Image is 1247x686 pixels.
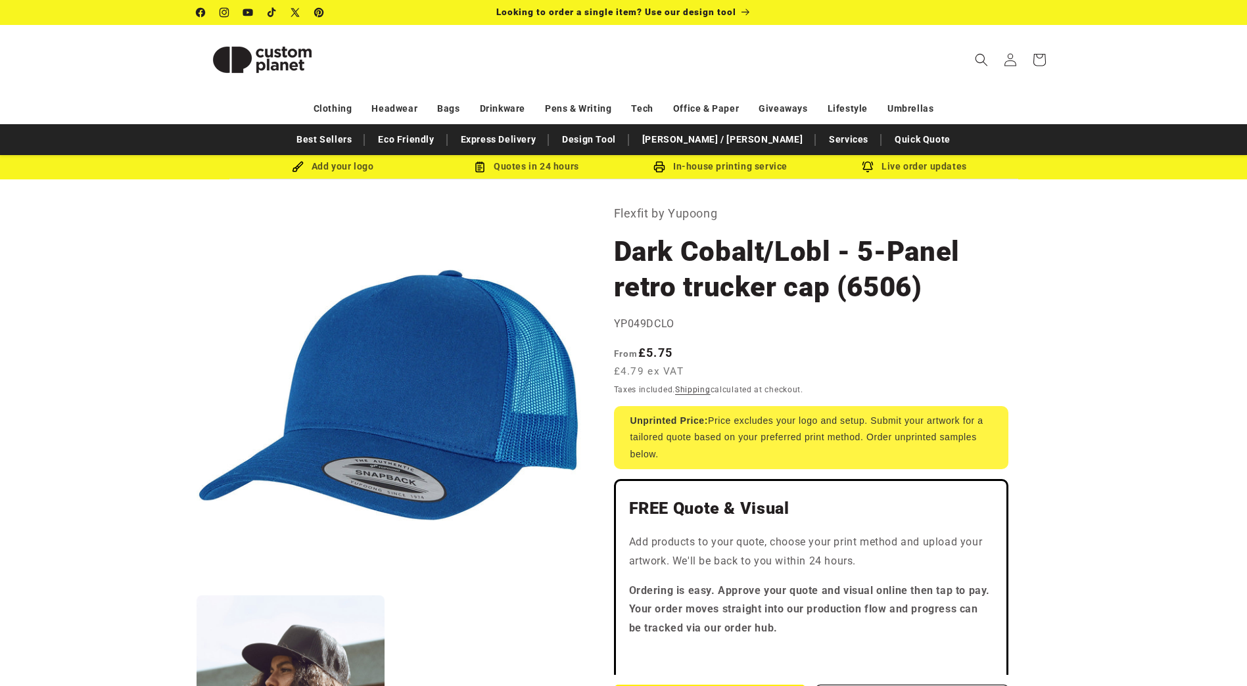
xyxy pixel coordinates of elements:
[371,97,417,120] a: Headwear
[862,161,874,173] img: Order updates
[474,161,486,173] img: Order Updates Icon
[614,383,1008,396] div: Taxes included. calculated at checkout.
[454,128,543,151] a: Express Delivery
[818,158,1012,175] div: Live order updates
[614,346,673,359] strong: £5.75
[629,498,993,519] h2: FREE Quote & Visual
[629,584,991,635] strong: Ordering is easy. Approve your quote and visual online then tap to pay. Your order moves straight...
[437,97,459,120] a: Bags
[1181,623,1247,686] iframe: Chat Widget
[614,234,1008,305] h1: Dark Cobalt/Lobl - 5-Panel retro trucker cap (6506)
[629,649,993,662] iframe: Customer reviews powered by Trustpilot
[555,128,623,151] a: Design Tool
[673,97,739,120] a: Office & Paper
[828,97,868,120] a: Lifestyle
[614,317,674,330] span: YP049DCLO
[290,128,358,151] a: Best Sellers
[759,97,807,120] a: Giveaways
[496,7,736,17] span: Looking to order a single item? Use our design tool
[614,406,1008,469] div: Price excludes your logo and setup. Submit your artwork for a tailored quote based on your prefer...
[614,348,638,359] span: From
[887,97,933,120] a: Umbrellas
[371,128,440,151] a: Eco Friendly
[236,158,430,175] div: Add your logo
[314,97,352,120] a: Clothing
[636,128,809,151] a: [PERSON_NAME] / [PERSON_NAME]
[675,385,711,394] a: Shipping
[630,415,709,426] strong: Unprinted Price:
[624,158,818,175] div: In-house printing service
[631,97,653,120] a: Tech
[545,97,611,120] a: Pens & Writing
[191,25,333,94] a: Custom Planet
[653,161,665,173] img: In-house printing
[888,128,957,151] a: Quick Quote
[480,97,525,120] a: Drinkware
[967,45,996,74] summary: Search
[197,30,328,89] img: Custom Planet
[629,533,993,571] p: Add products to your quote, choose your print method and upload your artwork. We'll be back to yo...
[430,158,624,175] div: Quotes in 24 hours
[614,203,1008,224] p: Flexfit by Yupoong
[292,161,304,173] img: Brush Icon
[822,128,875,151] a: Services
[614,364,684,379] span: £4.79 ex VAT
